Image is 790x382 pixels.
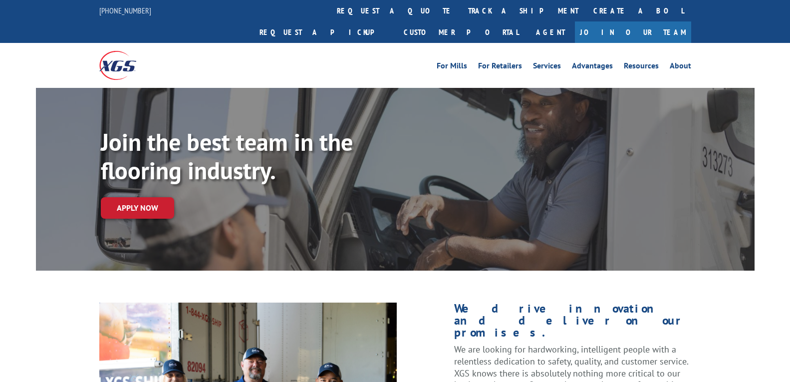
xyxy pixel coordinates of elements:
[575,21,691,43] a: Join Our Team
[533,62,561,73] a: Services
[478,62,522,73] a: For Retailers
[437,62,467,73] a: For Mills
[252,21,396,43] a: Request a pickup
[101,126,353,186] strong: Join the best team in the flooring industry.
[624,62,659,73] a: Resources
[454,303,691,344] h1: We drive innovation and deliver on our promises.
[526,21,575,43] a: Agent
[670,62,691,73] a: About
[99,5,151,15] a: [PHONE_NUMBER]
[572,62,613,73] a: Advantages
[101,197,174,219] a: Apply now
[396,21,526,43] a: Customer Portal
